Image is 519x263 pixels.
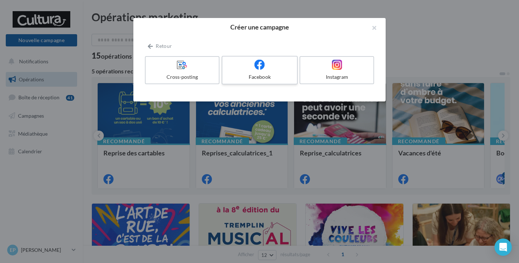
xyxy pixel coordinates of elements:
div: Open Intercom Messenger [494,239,512,256]
div: Facebook [225,73,294,81]
button: Retour [145,42,175,50]
div: Cross-posting [148,73,216,81]
div: Instagram [303,73,371,81]
h2: Créer une campagne [145,24,374,30]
